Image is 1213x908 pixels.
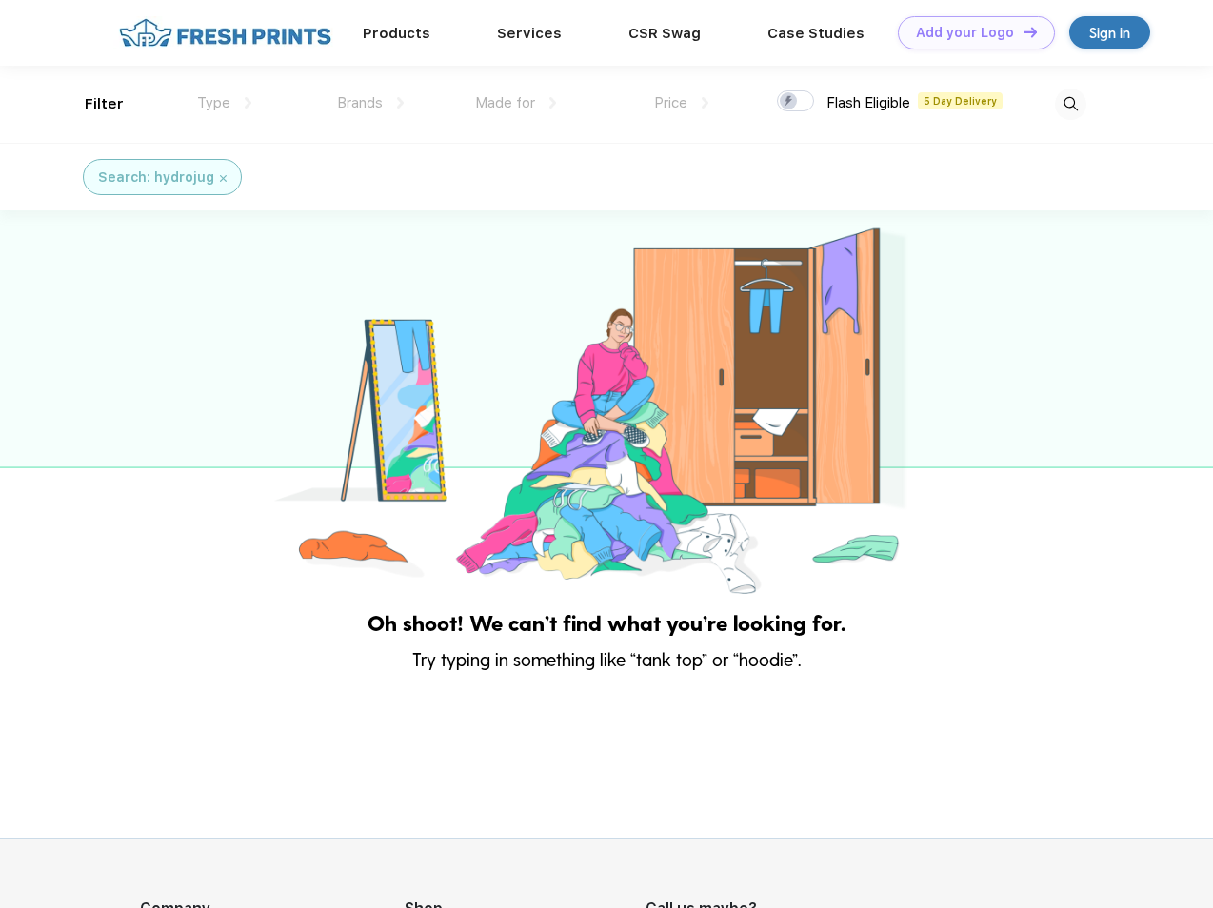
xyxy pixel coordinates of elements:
[475,94,535,111] span: Made for
[98,168,214,188] div: Search: hydrojug
[654,94,687,111] span: Price
[85,93,124,115] div: Filter
[826,94,910,111] span: Flash Eligible
[197,94,230,111] span: Type
[245,97,251,109] img: dropdown.png
[916,25,1014,41] div: Add your Logo
[113,16,337,49] img: fo%20logo%202.webp
[1089,22,1130,44] div: Sign in
[549,97,556,109] img: dropdown.png
[1069,16,1150,49] a: Sign in
[220,175,227,182] img: filter_cancel.svg
[918,92,1003,109] span: 5 Day Delivery
[1055,89,1086,120] img: desktop_search.svg
[702,97,708,109] img: dropdown.png
[1024,27,1037,37] img: DT
[337,94,383,111] span: Brands
[397,97,404,109] img: dropdown.png
[363,25,430,42] a: Products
